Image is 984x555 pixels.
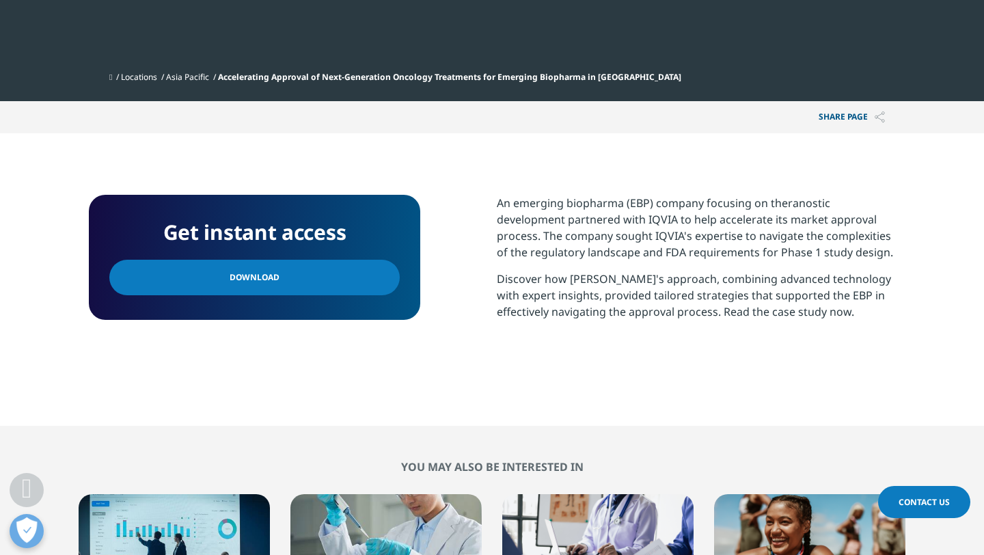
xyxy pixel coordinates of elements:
[497,271,895,330] p: Discover how [PERSON_NAME]'s approach, combining advanced technology with expert insights, provid...
[10,514,44,548] button: Open Preferences
[875,111,885,123] img: Share PAGE
[808,101,895,133] p: Share PAGE
[218,71,681,83] span: Accelerating Approval of Next-Generation Oncology Treatments for Emerging Biopharma in [GEOGRAPHI...
[121,71,157,83] a: Locations
[109,260,400,295] a: Download
[497,195,895,271] p: An emerging biopharma (EBP) company focusing on theranostic development partnered with IQVIA to h...
[109,215,400,249] h4: Get instant access
[89,460,895,474] h2: You may also be interested in
[899,496,950,508] span: Contact Us
[230,270,279,285] span: Download
[166,71,209,83] a: Asia Pacific
[808,101,895,133] button: Share PAGEShare PAGE
[878,486,970,518] a: Contact Us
